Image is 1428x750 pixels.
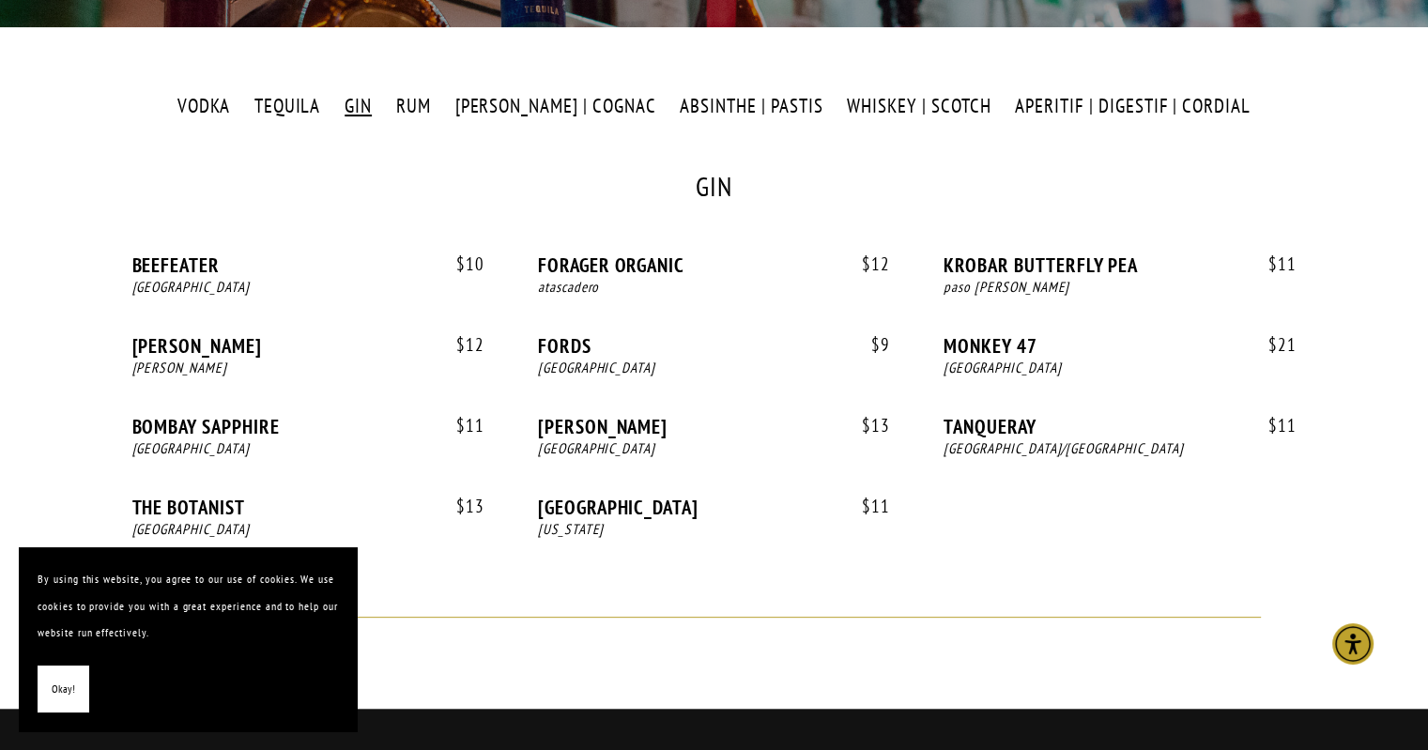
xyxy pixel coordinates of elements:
[944,358,1296,379] div: [GEOGRAPHIC_DATA]
[944,334,1296,358] div: MONKEY 47
[843,496,890,517] span: 11
[335,93,382,120] label: GIN
[538,519,890,541] div: [US_STATE]
[132,438,484,460] div: [GEOGRAPHIC_DATA]
[871,333,881,356] span: $
[944,277,1296,298] div: paso [PERSON_NAME]
[244,93,330,120] label: TEQUILA
[132,496,484,519] div: THE BOTANIST
[38,566,338,647] p: By using this website, you agree to our use of cookies. We use cookies to provide you with a grea...
[538,415,890,438] div: [PERSON_NAME]
[944,415,1296,438] div: TANQUERAY
[837,93,1001,120] label: WHISKEY | SCOTCH
[843,253,890,275] span: 12
[852,334,890,356] span: 9
[38,666,89,713] button: Okay!
[1250,334,1297,356] span: 21
[538,334,890,358] div: FORDS
[538,358,890,379] div: [GEOGRAPHIC_DATA]
[445,93,666,120] label: [PERSON_NAME] | COGNAC
[456,253,466,275] span: $
[386,93,440,120] label: RUM
[132,358,484,379] div: [PERSON_NAME]
[862,253,871,275] span: $
[1268,414,1278,436] span: $
[1332,623,1374,665] div: Accessibility Menu
[1250,253,1297,275] span: 11
[1250,415,1297,436] span: 11
[538,496,890,519] div: [GEOGRAPHIC_DATA]
[670,93,833,120] label: ABSINTHE | PASTIS
[438,496,484,517] span: 13
[1006,93,1260,120] label: APERITIF | DIGESTIF | CORDIAL
[52,676,75,703] span: Okay!
[132,277,484,298] div: [GEOGRAPHIC_DATA]
[1268,253,1278,275] span: $
[862,414,871,436] span: $
[843,415,890,436] span: 13
[132,253,484,277] div: BEEFEATER
[456,414,466,436] span: $
[132,174,1297,201] div: GIN
[944,253,1296,277] div: KROBAR BUTTERFLY PEA
[132,415,484,438] div: BOMBAY SAPPHIRE
[456,333,466,356] span: $
[19,547,357,731] section: Cookie banner
[538,277,890,298] div: atascadero
[862,495,871,517] span: $
[132,334,484,358] div: [PERSON_NAME]
[438,415,484,436] span: 11
[1268,333,1278,356] span: $
[132,519,484,541] div: [GEOGRAPHIC_DATA]
[538,438,890,460] div: [GEOGRAPHIC_DATA]
[944,438,1296,460] div: [GEOGRAPHIC_DATA]/[GEOGRAPHIC_DATA]
[438,334,484,356] span: 12
[538,253,890,277] div: FORAGER ORGANIC
[132,174,1297,576] div: GIN
[168,93,240,120] label: VODKA
[438,253,484,275] span: 10
[456,495,466,517] span: $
